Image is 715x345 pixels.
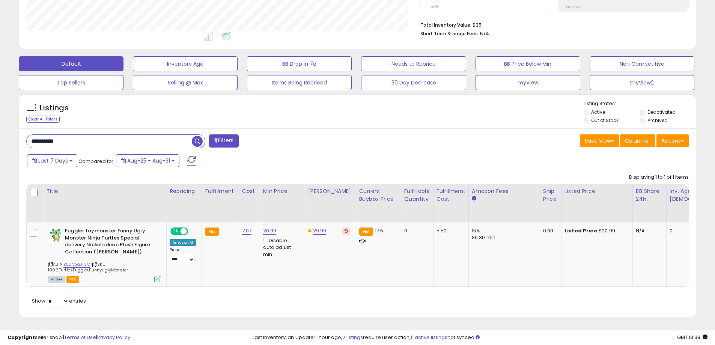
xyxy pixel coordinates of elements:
[48,227,63,243] img: 41-wpRfdruL._SL40_.jpg
[65,227,156,257] b: Fuggler toymonster Funny Ugly Monster Ninja Turtles Special delivery Nickelodeon Plush Figure Col...
[590,56,694,71] button: Non Competitive
[591,109,605,115] label: Active
[313,227,327,235] a: 29.99
[564,187,629,195] div: Listed Price
[359,187,398,203] div: Current Buybox Price
[205,187,235,195] div: Fulfillment
[476,75,580,90] button: myView
[170,247,196,264] div: Preset:
[361,75,466,90] button: 30 Day Decrease
[427,5,438,9] small: Prev: 0
[620,134,655,147] button: Columns
[209,134,238,148] button: Filters
[19,75,123,90] button: Top Sellers
[187,228,199,235] span: OFF
[472,195,476,202] small: Amazon Fees.
[308,228,311,233] i: This overrides the store level Dynamic Max Price for this listing
[242,227,252,235] a: 7.07
[19,56,123,71] button: Default
[46,187,163,195] div: Title
[263,227,277,235] a: 20.99
[242,187,257,195] div: Cost
[656,134,689,147] button: Actions
[253,334,707,341] div: Last InventoryLab Update: 1 hour ago, require user action, not synced.
[247,56,352,71] button: BB Drop in 7d
[566,5,581,9] small: Prev: N/A
[420,30,479,37] b: Short Term Storage Fees:
[48,261,128,273] span: | SKU: 1002.TurtlesFuggler.FunnyUglyMonster
[66,276,79,283] span: FBA
[437,227,463,234] div: 5.52
[170,187,199,195] div: Repricing
[636,227,661,234] div: N/A
[472,227,534,234] div: 15%
[8,334,130,341] div: seller snap | |
[263,187,302,195] div: Min Price
[48,227,161,282] div: ASIN:
[38,157,68,164] span: Last 7 Days
[359,227,373,236] small: FBA
[127,157,170,164] span: Aug-25 - Aug-31
[97,334,130,341] a: Privacy Policy
[345,229,348,233] i: Revert to store-level Dynamic Max Price
[247,75,352,90] button: Items Being Repriced
[629,174,689,181] div: Displaying 1 to 1 of 1 items
[404,227,427,234] div: 0
[564,227,599,234] b: Listed Price:
[564,227,627,234] div: $20.99
[133,56,238,71] button: Inventory Age
[580,134,619,147] button: Save View
[476,56,580,71] button: BB Price Below Min
[472,234,534,241] div: $0.30 min
[437,187,465,203] div: Fulfillment Cost
[404,187,430,203] div: Fulfillable Quantity
[543,187,558,203] div: Ship Price
[342,334,363,341] a: 2 listings
[636,187,663,203] div: BB Share 24h.
[263,236,299,258] div: Disable auto adjust min
[647,117,668,124] label: Archived
[8,334,35,341] strong: Copyright
[170,239,196,246] div: Amazon AI
[411,334,447,341] a: 11 active listings
[26,116,60,123] div: Clear All Filters
[420,20,683,29] li: $35
[116,154,179,167] button: Aug-25 - Aug-31
[64,334,96,341] a: Terms of Use
[677,334,707,341] span: 2025-09-8 13:38 GMT
[480,30,489,37] span: N/A
[584,100,696,107] p: Listing States:
[375,227,384,234] span: 17.5
[420,22,471,28] b: Total Inventory Value:
[32,297,86,304] span: Show: entries
[48,276,65,283] span: All listings currently available for purchase on Amazon
[78,158,113,165] span: Compared to:
[308,187,353,195] div: [PERSON_NAME]
[171,228,181,235] span: ON
[543,227,555,234] div: 0.00
[591,117,619,124] label: Out of Stock
[361,56,466,71] button: Needs to Reprice
[590,75,694,90] button: myView2
[205,227,219,236] small: FBA
[27,154,77,167] button: Last 7 Days
[133,75,238,90] button: Selling @ Max
[625,137,649,145] span: Columns
[472,187,537,195] div: Amazon Fees
[647,109,676,115] label: Deactivated
[63,261,90,268] a: B0CVG2JT3Q
[40,103,69,113] h5: Listings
